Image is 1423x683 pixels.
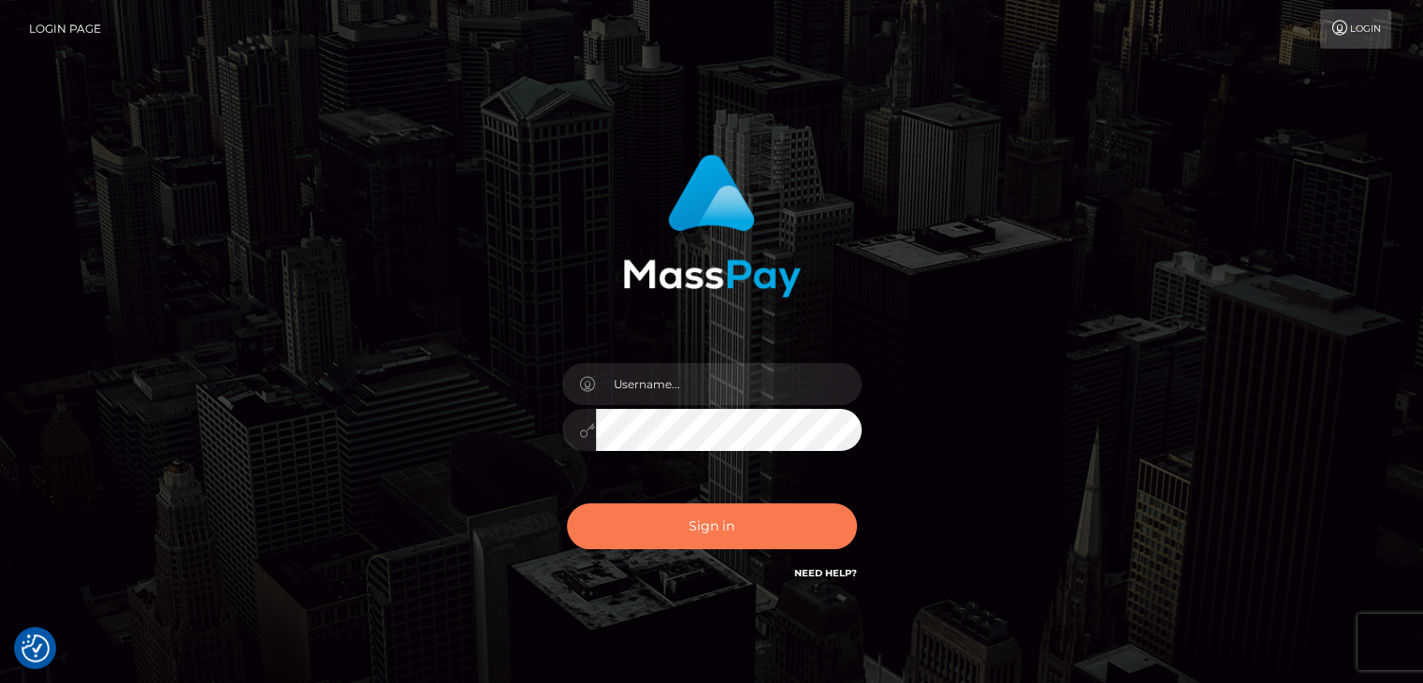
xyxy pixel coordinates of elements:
input: Username... [596,363,862,405]
img: MassPay Login [623,154,801,298]
button: Sign in [567,503,857,549]
a: Login [1320,9,1391,49]
img: Revisit consent button [22,634,50,662]
a: Need Help? [794,567,857,579]
button: Consent Preferences [22,634,50,662]
a: Login Page [29,9,101,49]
